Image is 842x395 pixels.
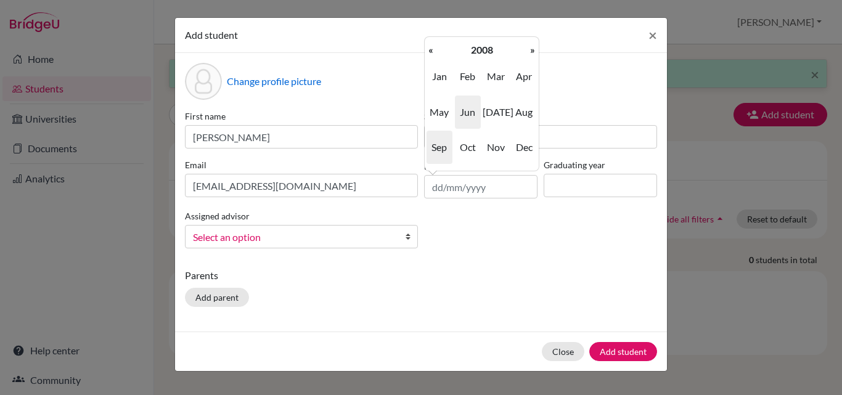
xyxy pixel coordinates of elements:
div: Profile picture [185,63,222,100]
th: 2008 [437,42,526,58]
button: Add student [589,342,657,361]
span: May [427,96,452,129]
th: « [425,42,437,58]
label: Email [185,158,418,171]
span: Dec [511,131,537,164]
span: Jan [427,60,452,93]
span: Aug [511,96,537,129]
span: Sep [427,131,452,164]
input: dd/mm/yyyy [424,175,537,198]
p: Parents [185,268,657,283]
button: Add parent [185,288,249,307]
span: Oct [455,131,481,164]
label: First name [185,110,418,123]
span: [DATE] [483,96,509,129]
span: Add student [185,29,238,41]
span: Jun [455,96,481,129]
button: Close [542,342,584,361]
label: Surname [424,110,657,123]
th: » [526,42,539,58]
button: Close [639,18,667,52]
span: Select an option [193,229,394,245]
label: Assigned advisor [185,210,250,222]
span: × [648,26,657,44]
span: Nov [483,131,509,164]
span: Feb [455,60,481,93]
label: Graduating year [544,158,657,171]
span: Mar [483,60,509,93]
span: Apr [511,60,537,93]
